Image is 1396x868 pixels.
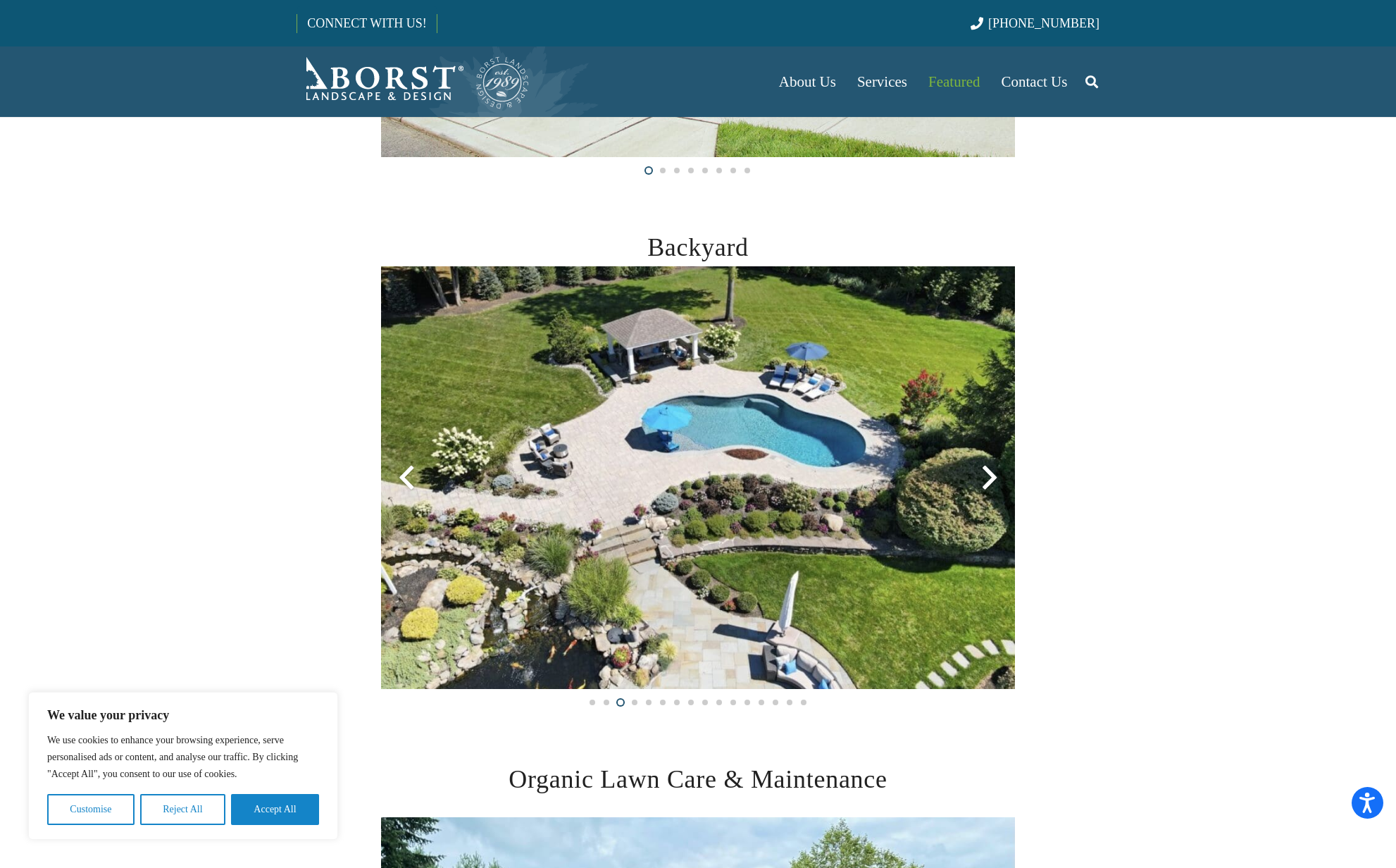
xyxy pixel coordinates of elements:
span: Featured [928,73,980,90]
a: Search [1078,64,1106,99]
a: About Us [768,46,847,117]
div: We value your privacy [28,692,338,840]
a: Borst-Logo [297,54,530,110]
a: [PHONE_NUMBER] [971,16,1099,30]
span: About Us [779,73,836,90]
a: Featured [918,46,990,117]
span: Contact Us [1002,73,1068,90]
span: [PHONE_NUMBER] [988,16,1099,30]
button: Customise [47,794,135,825]
span: Services [857,73,907,90]
button: Accept All [231,794,319,825]
h2: Organic Lawn Care & Maintenance [381,760,1015,798]
h2: Backyard [381,228,1015,266]
a: Contact Us [991,46,1078,117]
p: We use cookies to enhance your browsing experience, serve personalised ads or content, and analys... [47,732,319,783]
a: CONNECT WITH US! [297,6,436,40]
a: Services [847,46,918,117]
p: We value your privacy [47,707,319,724]
button: Reject All [140,794,225,825]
